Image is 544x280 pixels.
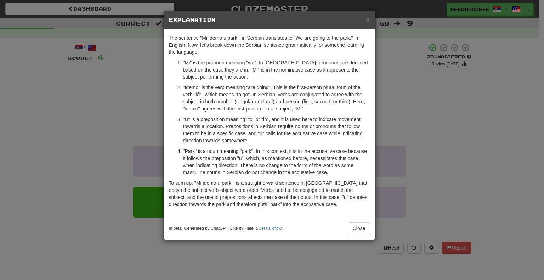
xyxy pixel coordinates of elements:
[348,222,370,234] button: Close
[169,225,283,232] small: In beta. Generated by ChatGPT. Like it? Hate it? !
[169,34,370,56] p: The sentence "Mi idemo u park." in Serbian translates to "We are going to the park." in English. ...
[169,16,370,23] h5: Explanation
[365,15,370,23] span: ×
[259,226,282,231] a: Let us know
[365,16,370,23] button: Close
[183,148,370,176] p: "Park" is a noun meaning "park". In this context, it is in the accusative case because it follows...
[183,116,370,144] p: "U" is a preposition meaning "to" or "in", and it is used here to indicate movement towards a loc...
[183,84,370,112] p: "Idemo" is the verb meaning "are going". This is the first-person plural form of the verb "ići", ...
[183,59,370,80] p: "Mi" is the pronoun meaning "we". In [GEOGRAPHIC_DATA], pronouns are declined based on the case t...
[169,179,370,208] p: To sum up, "Mi idemo u park." is a straightforward sentence in [GEOGRAPHIC_DATA] that obeys the s...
